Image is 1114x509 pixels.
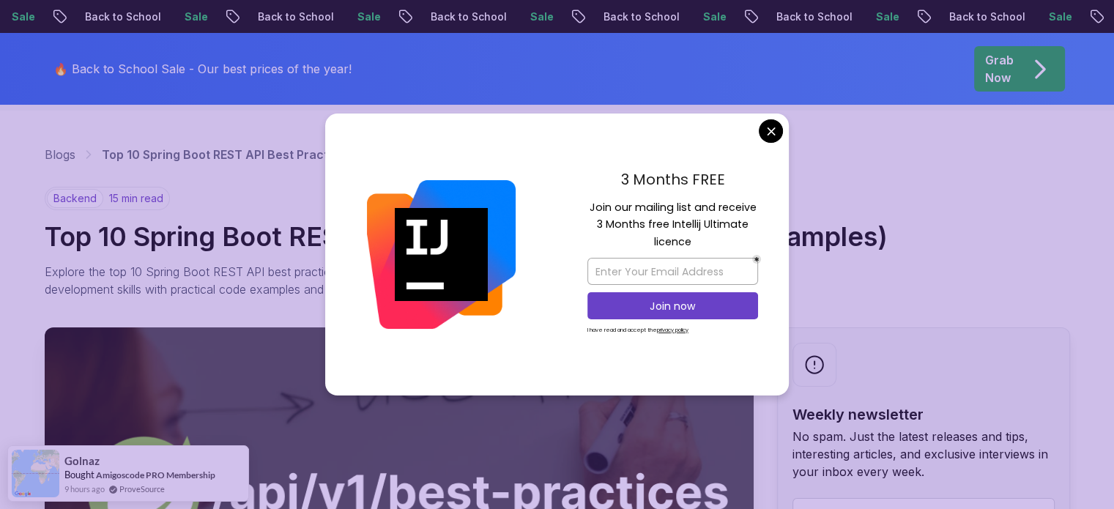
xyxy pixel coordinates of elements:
[119,483,165,495] a: ProveSource
[109,191,163,206] p: 15 min read
[591,10,691,24] p: Back to School
[985,51,1014,86] p: Grab Now
[1036,10,1083,24] p: Sale
[12,450,59,497] img: provesource social proof notification image
[73,10,172,24] p: Back to School
[64,455,100,467] span: golnaz
[64,469,94,480] span: Bought
[45,146,75,163] a: Blogs
[96,469,215,480] a: Amigoscode PRO Membership
[53,60,352,78] p: 🔥 Back to School Sale - Our best prices of the year!
[64,483,105,495] span: 9 hours ago
[418,10,518,24] p: Back to School
[45,222,1070,251] h1: Top 10 Spring Boot REST API Best Practices (With Code Examples)
[764,10,864,24] p: Back to School
[47,189,103,208] p: backend
[172,10,219,24] p: Sale
[345,10,392,24] p: Sale
[691,10,738,24] p: Sale
[518,10,565,24] p: Sale
[937,10,1036,24] p: Back to School
[792,428,1055,480] p: No spam. Just the latest releases and tips, interesting articles, and exclusive interviews in you...
[245,10,345,24] p: Back to School
[864,10,910,24] p: Sale
[45,263,701,298] p: Explore the top 10 Spring Boot REST API best practices for creating clean, secure, and scalable A...
[792,404,1055,425] h2: Weekly newsletter
[102,146,482,163] p: Top 10 Spring Boot REST API Best Practices (With Code Examples)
